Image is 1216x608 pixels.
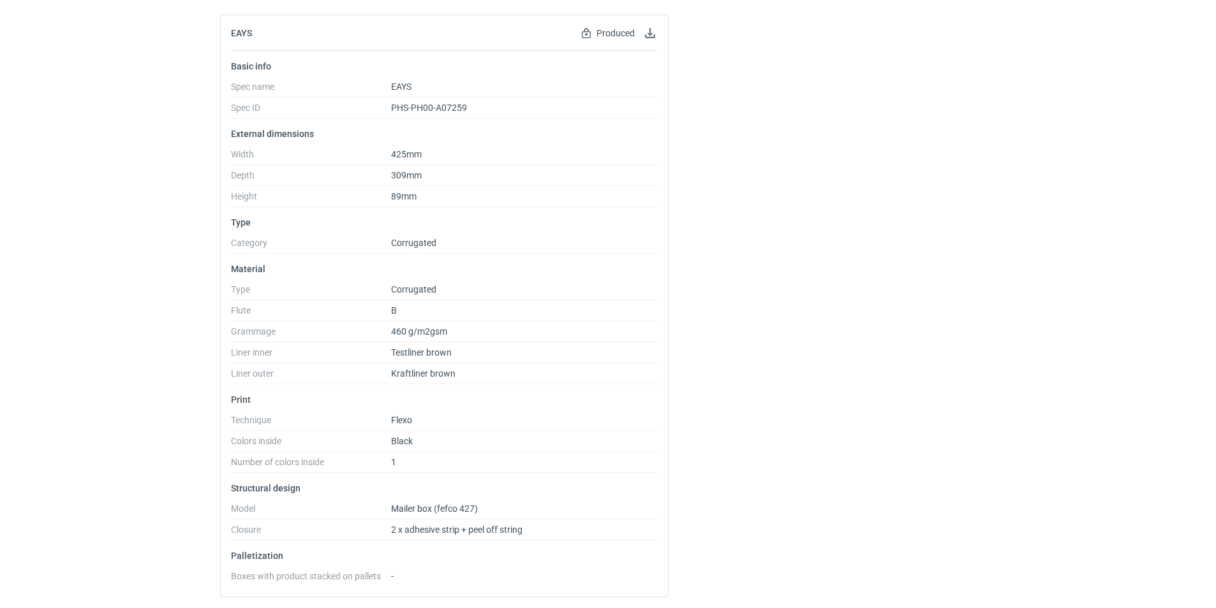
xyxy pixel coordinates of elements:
span: Corrugated [391,284,436,294]
span: Mailer box (fefco 427) [391,503,478,514]
button: Download specification [642,25,658,41]
span: Kraftliner brown [391,368,456,379]
span: 309mm [391,170,422,180]
span: 425mm [391,149,422,159]
dt: Technique [231,415,391,431]
dt: Category [231,238,391,254]
h2: EAYS [231,28,252,38]
span: 460 g/m2gsm [391,326,447,337]
span: B [391,305,397,315]
span: Flexo [391,415,412,425]
p: Basic info [231,61,658,71]
dt: Number of colors inside [231,457,391,473]
dt: Spec ID [231,103,391,119]
p: Structural design [231,483,658,493]
dt: Liner inner [231,347,391,363]
span: EAYS [391,82,412,92]
dt: Width [231,149,391,165]
span: - [391,571,394,581]
span: Corrugated [391,238,436,248]
p: Material [231,264,658,274]
span: Black [391,436,413,446]
span: 2 x adhesive strip + peel off string [391,525,523,535]
dt: Flute [231,305,391,321]
span: PHS-PH00-A07259 [391,103,467,113]
dt: Height [231,191,391,207]
dt: Type [231,284,391,300]
dt: Closure [231,525,391,540]
dt: Grammage [231,326,391,342]
dt: Colors inside [231,436,391,452]
dt: Boxes with product stacked on pallets [231,571,391,586]
dt: Liner outer [231,368,391,384]
span: 1 [391,457,396,467]
dt: Depth [231,170,391,186]
span: 89mm [391,191,417,201]
p: Print [231,394,658,405]
div: Produced [579,25,637,41]
dt: Model [231,503,391,519]
p: Type [231,217,658,228]
dt: Spec name [231,82,391,98]
p: Palletization [231,551,658,561]
span: Testliner brown [391,347,452,358]
p: External dimensions [231,129,658,139]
